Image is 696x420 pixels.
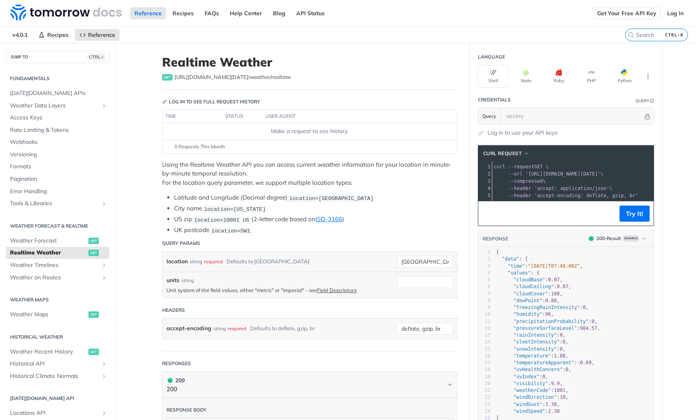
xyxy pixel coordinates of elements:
div: 14 [478,339,491,345]
div: 1 [478,163,492,170]
i: Information [650,99,654,103]
span: CTRL-/ [87,54,105,60]
a: Weather on RoutesShow subpages for Weather on Routes [6,272,109,284]
button: Show subpages for Historical API [101,361,107,367]
button: JUMP TOCTRL-/ [6,51,109,63]
span: "uvIndex" [513,374,540,380]
span: "windSpeed" [513,408,545,414]
label: location [166,256,188,267]
a: Recipes [34,29,73,41]
a: Get Your Free API Key [593,7,661,19]
span: : { [496,270,540,276]
span: : , [496,325,600,331]
div: 7 [478,291,491,297]
div: Defaults to deflate, gzip, br [250,323,315,334]
span: : , [496,339,569,345]
span: "time" [507,263,525,269]
span: "freezingRainIntensity" [513,305,580,310]
span: 0 [542,374,545,380]
th: user agent [263,110,441,123]
span: "weatherCode" [513,388,551,393]
span: : , [496,402,560,407]
a: Weather Forecastget [6,235,109,247]
div: Log in to see full request history [162,98,260,105]
span: : , [496,305,589,310]
div: QueryInformation [636,98,654,104]
span: 0 [592,319,594,324]
span: "pressureSurfaceLevel" [513,325,577,331]
h2: [DATE][DOMAIN_NAME] API [6,395,109,402]
span: Formats [10,163,107,171]
span: "uvHealthConcern" [513,367,563,372]
div: 10 [478,311,491,318]
span: --header [508,186,532,191]
span: \ [494,171,604,177]
span: Locations API [10,409,99,417]
div: Headers [162,307,185,314]
span: Error Handling [10,188,107,196]
div: 15 [478,346,491,353]
span: 2.38 [548,408,560,414]
span: 1001 [554,388,566,393]
span: : , [496,374,548,380]
div: 20 [478,380,491,387]
span: : { [496,256,528,262]
div: 200 [166,376,185,385]
span: "data" [502,256,519,262]
div: 11 [478,318,491,325]
svg: Chevron [447,382,453,388]
th: time [162,110,223,123]
span: 984.57 [580,325,597,331]
svg: Search [628,32,634,38]
div: 22 [478,394,491,401]
span: https://api.tomorrow.io/v4/weather/realtime [175,73,291,81]
span: location=10001 US [194,217,249,223]
span: "sleetIntensity" [513,339,560,345]
span: : , [496,298,560,303]
label: units [166,276,179,285]
span: : , [496,277,563,283]
div: 4 [478,270,491,277]
span: Tools & Libraries [10,200,99,208]
span: Historical Climate Normals [10,372,99,380]
span: { [496,249,499,255]
button: Show subpages for Weather Data Layers [101,103,107,109]
div: 12 [478,325,491,332]
span: "windGust" [513,402,542,407]
a: Weather Data LayersShow subpages for Weather Data Layers [6,100,109,112]
span: --compressed [508,178,543,184]
span: "values" [507,270,531,276]
span: Rate Limiting & Tokens [10,126,107,134]
div: Defaults to [GEOGRAPHIC_DATA] [227,256,309,267]
span: '[URL][DOMAIN_NAME][DATE]' [526,171,601,177]
span: get [88,349,99,355]
span: 96 [545,311,551,317]
span: : , [496,388,569,393]
span: Weather Recent History [10,348,86,356]
button: 200 200200 [166,376,453,394]
span: Access Keys [10,114,107,122]
span: "temperatureApparent" [513,360,574,365]
li: UK postcode [174,226,457,235]
h1: Realtime Weather [162,55,457,69]
div: Language [478,53,505,61]
span: Realtime Weather [10,249,86,257]
a: Versioning [6,149,109,161]
span: curl [494,164,505,170]
span: \ [494,178,546,184]
span: "temperature" [513,353,551,359]
span: : , [496,394,569,400]
span: 0 [583,305,586,310]
span: \ [494,186,612,191]
a: ISO-3166 [315,215,342,223]
button: Copy to clipboard [482,208,493,220]
span: Example [623,235,639,242]
span: "rainIntensity" [513,332,557,338]
span: "humidity" [513,311,542,317]
h2: Weather Maps [6,296,109,303]
a: Field Descriptors [317,287,357,293]
a: Weather Recent Historyget [6,346,109,358]
img: Tomorrow.io Weather API Docs [10,4,122,20]
div: string [181,277,194,284]
span: 0 Requests This Month [175,143,225,150]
